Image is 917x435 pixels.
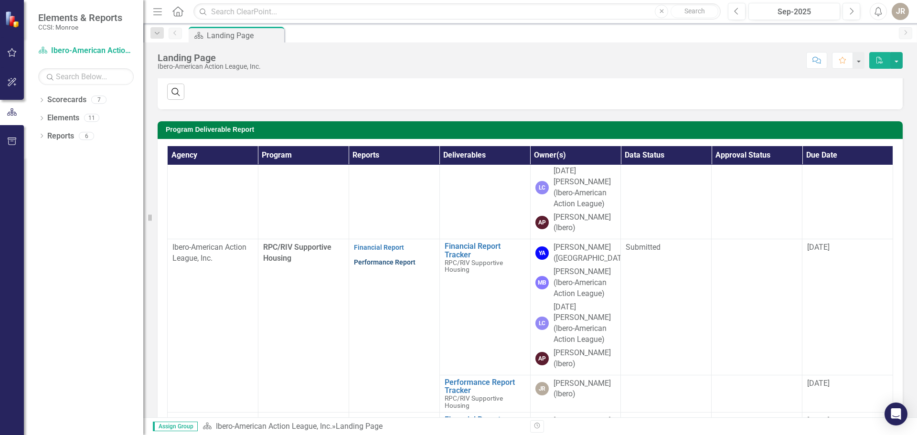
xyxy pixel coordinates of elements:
div: [PERSON_NAME] (Ibero) [554,212,616,234]
div: YA [535,246,549,260]
a: Ibero-American Action League, Inc. [216,422,332,431]
td: Double-Click to Edit Right Click for Context Menu [439,239,530,375]
a: Financial Report [354,417,404,424]
div: [PERSON_NAME] (Ibero) [554,378,616,400]
div: [DATE][PERSON_NAME] (Ibero-American Action League) [554,166,616,209]
div: [DATE][PERSON_NAME] (Ibero-American Action League) [554,302,616,345]
a: Financial Report Tracker [445,242,525,259]
div: LC [535,317,549,330]
a: Ibero-American Action League, Inc. [38,45,134,56]
td: Double-Click to Edit Right Click for Context Menu [439,104,530,239]
td: Double-Click to Edit [712,104,802,239]
span: Elements & Reports [38,12,122,23]
td: Double-Click to Edit [712,375,802,413]
div: Open Intercom Messenger [885,403,907,425]
div: [PERSON_NAME] ([GEOGRAPHIC_DATA]) [554,242,631,264]
h3: Program Deliverable Report [166,126,898,133]
div: AP [535,352,549,365]
td: Double-Click to Edit [621,375,712,413]
span: Submitted [626,243,661,252]
div: » [203,421,523,432]
div: AP [535,216,549,229]
button: JR [892,3,909,20]
div: [PERSON_NAME] (Ibero-American Action League) [554,266,616,299]
td: Double-Click to Edit Right Click for Context Menu [439,375,530,413]
span: Submitted [626,416,661,425]
div: LC [535,181,549,194]
div: JR [535,382,549,395]
div: 7 [91,96,107,104]
span: [DATE] [807,379,830,388]
div: [PERSON_NAME] (Ibero) [554,348,616,370]
span: RPC/RIV Supportive Housing [445,259,503,274]
button: Sep-2025 [748,3,840,20]
span: Search [684,7,705,15]
a: Performance Report [354,258,416,266]
a: Scorecards [47,95,86,106]
div: Landing Page [336,422,383,431]
span: RPC/RIV Supportive Housing [445,394,503,409]
a: Elements [47,113,79,124]
div: 11 [84,114,99,122]
img: ClearPoint Strategy [5,11,21,28]
input: Search ClearPoint... [193,3,721,20]
p: Ibero-American Action League, Inc. [172,242,253,264]
div: MB [535,276,549,289]
td: Double-Click to Edit [712,239,802,375]
a: Performance Report Tracker [445,378,525,395]
a: Reports [47,131,74,142]
div: Ibero-American Action League, Inc. [158,63,261,70]
span: RPC/RIV Supportive Housing [263,243,331,263]
button: Search [671,5,718,18]
input: Search Below... [38,68,134,85]
span: [DATE] [807,243,830,252]
small: CCSI: Monroe [38,23,122,31]
a: Financial Report Tracker [445,415,525,432]
div: Sep-2025 [752,6,837,18]
div: Landing Page [158,53,261,63]
a: Financial Report [354,244,404,251]
td: Double-Click to Edit [621,239,712,375]
span: [DATE] [807,416,830,425]
div: 6 [79,132,94,140]
td: Double-Click to Edit [621,104,712,239]
span: Assign Group [153,422,198,431]
div: Landing Page [207,30,282,42]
